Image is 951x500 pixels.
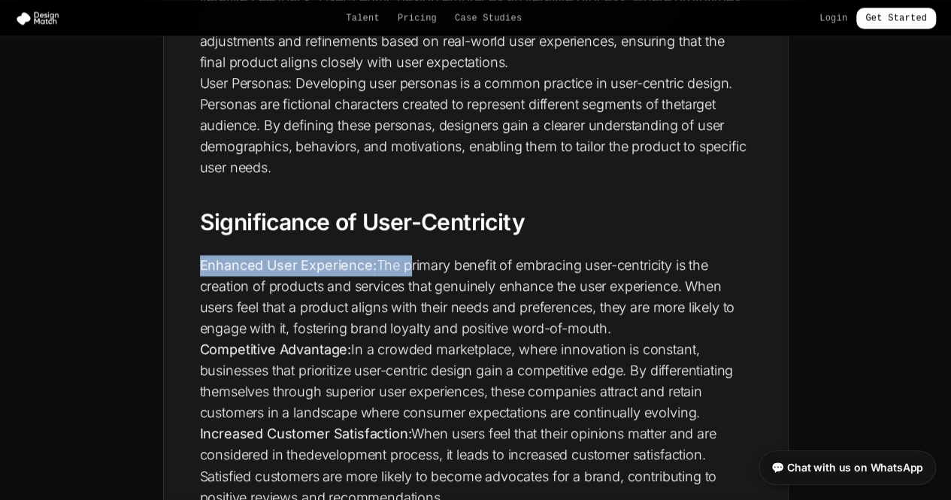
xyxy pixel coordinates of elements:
[200,257,377,273] strong: Enhanced User Experience:
[819,12,847,24] a: Login
[200,73,752,178] li: User Personas: Developing user personas is a common practice in user-centric design. Personas are...
[200,208,525,235] strong: Significance of User-Centricity
[346,12,380,24] a: Talent
[398,12,437,24] a: Pricing
[200,341,351,357] strong: Competitive Advantage:
[455,12,522,24] a: Case Studies
[200,96,716,133] a: target audience
[856,8,936,29] a: Get Started
[200,339,752,423] li: In a crowded marketplace, where innovation is constant, businesses that prioritize user-centric d...
[15,11,66,26] img: Design Match
[759,450,936,485] a: 💬 Chat with us on WhatsApp
[306,447,439,462] a: development process
[200,426,412,441] strong: Increased Customer Satisfaction:
[200,255,752,339] li: The primary benefit of embracing user-centricity is the creation of products and services that ge...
